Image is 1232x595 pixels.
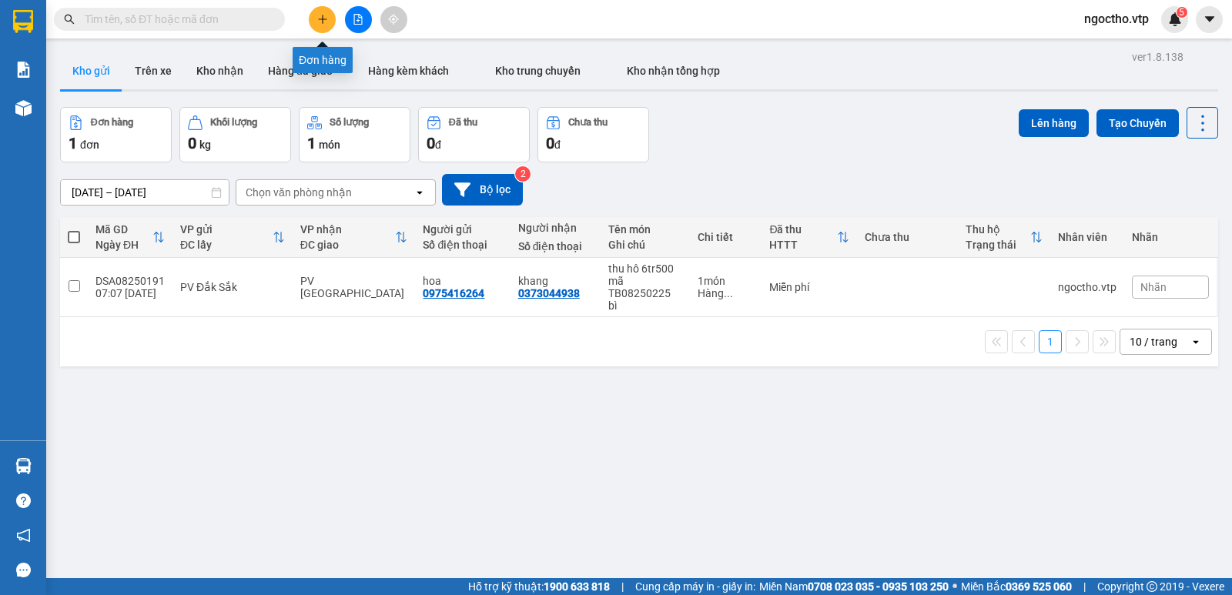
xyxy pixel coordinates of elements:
span: file-add [353,14,363,25]
sup: 2 [515,166,531,182]
div: Mã GD [95,223,152,236]
div: Chọn văn phòng nhận [246,185,352,200]
div: Chi tiết [698,231,754,243]
span: 0 [188,134,196,152]
div: HTTT [769,239,836,251]
span: aim [388,14,399,25]
button: Khối lượng0kg [179,107,291,162]
div: 0373044938 [518,287,580,299]
th: Toggle SortBy [172,217,293,258]
span: 1 [69,134,77,152]
th: Toggle SortBy [293,217,416,258]
div: thu hô 6tr500 mã TB08250225 [608,262,682,299]
svg: open [1190,336,1202,348]
button: Tạo Chuyến [1096,109,1179,137]
div: Chưa thu [568,117,608,128]
div: VP gửi [180,223,273,236]
div: Tên món [608,223,682,236]
div: 10 / trang [1130,334,1177,349]
strong: 0708 023 035 - 0935 103 250 [808,580,949,593]
button: Đơn hàng1đơn [60,107,172,162]
div: Số lượng [330,117,369,128]
span: 0 [546,134,554,152]
span: | [1083,578,1086,595]
div: Thu hộ [966,223,1030,236]
span: plus [317,14,328,25]
div: Người nhận [518,222,594,234]
div: Ghi chú [608,239,682,251]
button: Lên hàng [1019,109,1089,137]
button: Hàng đã giao [256,52,345,89]
button: Trên xe [122,52,184,89]
button: Bộ lọc [442,174,523,206]
div: Đơn hàng [91,117,133,128]
img: solution-icon [15,62,32,78]
th: Toggle SortBy [958,217,1050,258]
span: 1 [307,134,316,152]
div: Chưa thu [865,231,950,243]
div: khang [518,275,594,287]
div: Số điện thoại [518,240,594,252]
span: Nhãn [1140,281,1167,293]
div: Miễn phí [769,281,849,293]
span: caret-down [1203,12,1217,26]
div: ĐC lấy [180,239,273,251]
div: ngoctho.vtp [1058,281,1116,293]
span: question-circle [16,493,31,508]
span: ... [724,287,733,299]
img: icon-new-feature [1168,12,1182,26]
button: file-add [345,6,372,33]
span: Miền Nam [759,578,949,595]
span: search [64,14,75,25]
div: Hàng thông thường [698,287,754,299]
div: Đã thu [449,117,477,128]
img: warehouse-icon [15,100,32,116]
button: Số lượng1món [299,107,410,162]
span: message [16,563,31,577]
div: Số điện thoại [423,239,502,251]
button: 1 [1039,330,1062,353]
div: VP nhận [300,223,396,236]
div: 1 món [698,275,754,287]
div: Nhãn [1132,231,1209,243]
div: Nhân viên [1058,231,1116,243]
img: logo-vxr [13,10,33,33]
div: Đã thu [769,223,836,236]
span: 5 [1179,7,1184,18]
span: Hàng kèm khách [368,65,449,77]
button: caret-down [1196,6,1223,33]
span: Miền Bắc [961,578,1072,595]
img: warehouse-icon [15,458,32,474]
button: Kho nhận [184,52,256,89]
div: bì [608,299,682,312]
div: 07:07 [DATE] [95,287,165,299]
span: Hỗ trợ kỹ thuật: [468,578,610,595]
span: đơn [80,139,99,151]
span: notification [16,528,31,543]
span: ngoctho.vtp [1072,9,1161,28]
div: PV [GEOGRAPHIC_DATA] [300,275,408,299]
input: Select a date range. [61,180,229,205]
div: PV Đắk Sắk [180,281,285,293]
th: Toggle SortBy [762,217,856,258]
button: plus [309,6,336,33]
span: món [319,139,340,151]
span: đ [554,139,561,151]
span: đ [435,139,441,151]
button: Kho gửi [60,52,122,89]
button: Chưa thu0đ [537,107,649,162]
strong: 0369 525 060 [1006,580,1072,593]
button: aim [380,6,407,33]
span: Kho nhận tổng hợp [627,65,720,77]
div: Ngày ĐH [95,239,152,251]
span: kg [199,139,211,151]
sup: 5 [1177,7,1187,18]
div: 0975416264 [423,287,484,299]
span: Kho trung chuyển [495,65,581,77]
div: DSA08250191 [95,275,165,287]
th: Toggle SortBy [88,217,172,258]
button: Đã thu0đ [418,107,530,162]
div: hoa [423,275,502,287]
div: Người gửi [423,223,502,236]
div: ver 1.8.138 [1132,48,1183,65]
